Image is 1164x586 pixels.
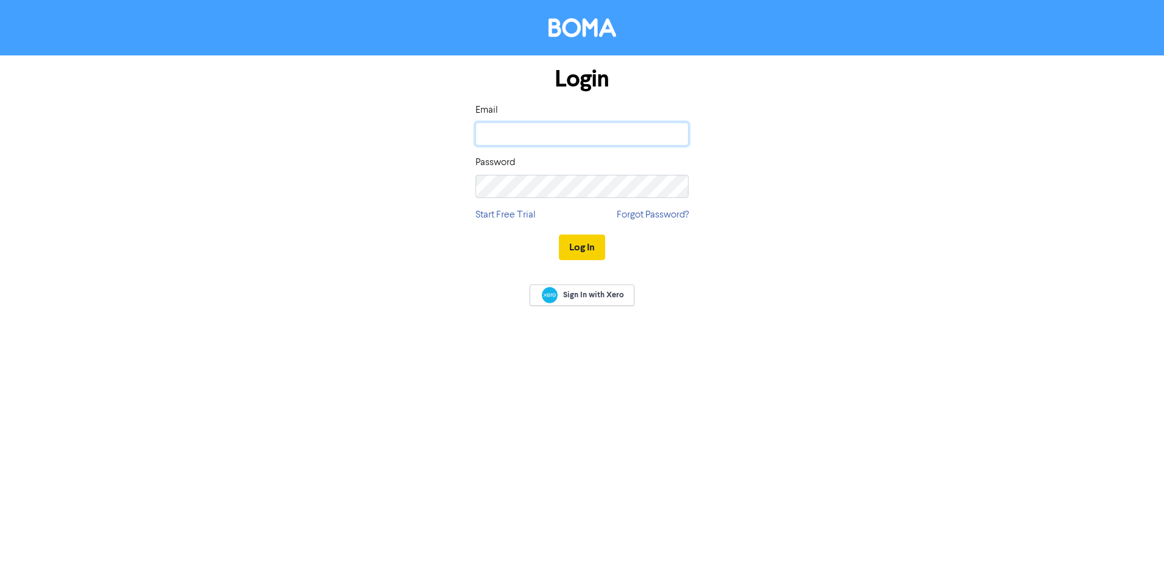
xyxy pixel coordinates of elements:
[475,208,536,222] a: Start Free Trial
[475,103,498,118] label: Email
[617,208,689,222] a: Forgot Password?
[542,287,558,303] img: Xero logo
[563,289,624,300] span: Sign In with Xero
[549,18,616,37] img: BOMA Logo
[475,65,689,93] h1: Login
[475,155,515,170] label: Password
[530,284,634,306] a: Sign In with Xero
[559,235,605,260] button: Log In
